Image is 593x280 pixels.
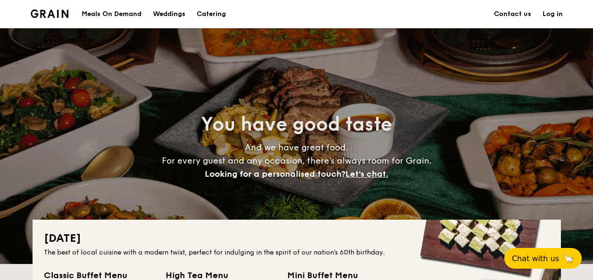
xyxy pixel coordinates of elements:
span: Chat with us [512,254,559,263]
span: Let's chat. [345,169,388,179]
h2: [DATE] [44,231,550,246]
button: Chat with us🦙 [504,248,582,269]
div: The best of local cuisine with a modern twist, perfect for indulging in the spirit of our nation’... [44,248,550,257]
img: Grain [31,9,69,18]
a: Logotype [31,9,69,18]
span: 🦙 [563,253,574,264]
